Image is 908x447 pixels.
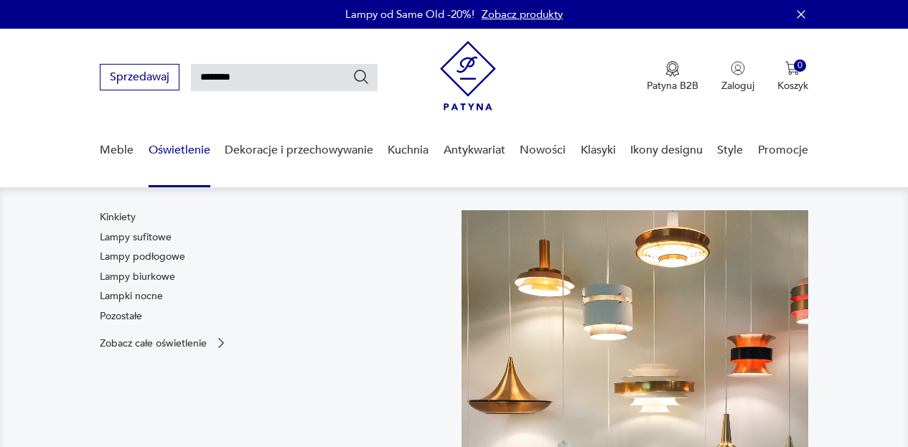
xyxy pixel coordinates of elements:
a: Ikona medaluPatyna B2B [647,61,698,93]
button: Zaloguj [721,61,754,93]
a: Nowości [520,123,566,178]
a: Zobacz produkty [482,7,563,22]
div: 0 [794,60,806,72]
a: Lampy biurkowe [100,270,175,284]
a: Zobacz całe oświetlenie [100,336,228,350]
a: Kuchnia [388,123,429,178]
a: Pozostałe [100,309,142,324]
a: Kinkiety [100,210,136,225]
a: Dekoracje i przechowywanie [225,123,373,178]
a: Meble [100,123,134,178]
img: Ikona medalu [665,61,680,77]
a: Lampy podłogowe [100,250,185,264]
a: Antykwariat [444,123,505,178]
a: Lampki nocne [100,289,163,304]
p: Zobacz całe oświetlenie [100,339,207,348]
a: Oświetlenie [149,123,210,178]
a: Promocje [758,123,808,178]
a: Ikony designu [630,123,703,178]
button: Szukaj [352,68,370,85]
p: Patyna B2B [647,79,698,93]
p: Zaloguj [721,79,754,93]
a: Klasyki [581,123,616,178]
p: Koszyk [777,79,808,93]
button: Sprzedawaj [100,64,179,90]
img: Ikona koszyka [785,61,800,75]
button: Patyna B2B [647,61,698,93]
a: Sprzedawaj [100,73,179,83]
button: 0Koszyk [777,61,808,93]
img: Ikonka użytkownika [731,61,745,75]
a: Style [717,123,743,178]
img: Patyna - sklep z meblami i dekoracjami vintage [440,41,496,110]
p: Lampy od Same Old -20%! [345,7,474,22]
a: Lampy sufitowe [100,230,172,245]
